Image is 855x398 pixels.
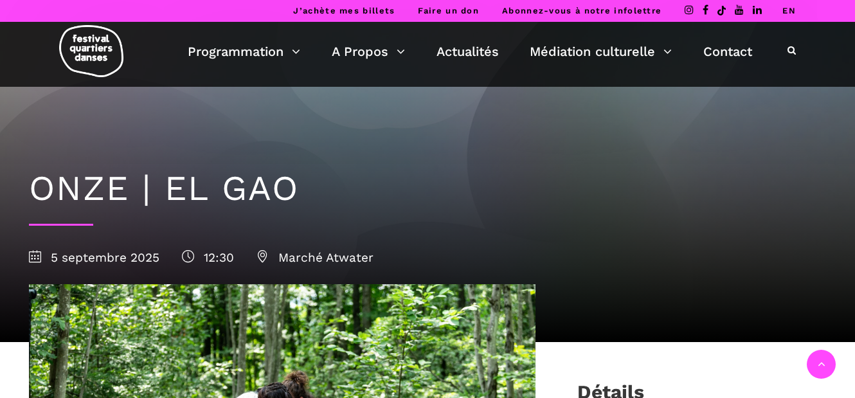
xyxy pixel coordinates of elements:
a: Programmation [188,41,300,62]
a: A Propos [332,41,405,62]
span: 5 septembre 2025 [29,250,159,265]
a: Abonnez-vous à notre infolettre [502,6,661,15]
span: Marché Atwater [256,250,373,265]
h1: ONZE | EL GAO [29,168,826,210]
a: EN [782,6,796,15]
a: Faire un don [418,6,479,15]
span: 12:30 [182,250,234,265]
a: Contact [703,41,752,62]
img: logo-fqd-med [59,25,123,77]
a: J’achète mes billets [293,6,395,15]
a: Actualités [437,41,499,62]
a: Médiation culturelle [530,41,672,62]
